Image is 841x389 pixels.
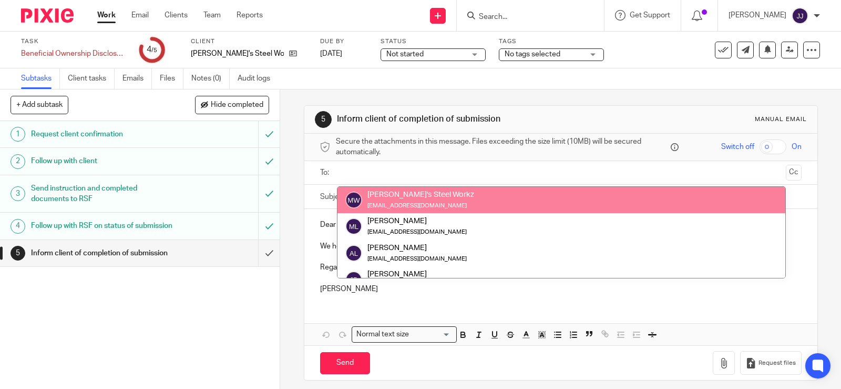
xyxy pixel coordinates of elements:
h1: Inform client of completion of submission [337,114,583,125]
a: Subtasks [21,68,60,89]
h1: Inform client of completion of submission [31,245,176,261]
div: Beneficial Ownership Disclosure [21,48,126,59]
img: svg%3E [345,271,362,288]
label: Task [21,37,126,46]
p: Dear [PERSON_NAME] [320,220,802,230]
img: Pixie [21,8,74,23]
small: [EMAIL_ADDRESS][DOMAIN_NAME] [367,256,467,262]
span: Secure the attachments in this message. Files exceeding the size limit (10MB) will be secured aut... [336,136,668,158]
a: Email [131,10,149,21]
img: svg%3E [345,192,362,208]
div: Search for option [352,326,457,343]
div: 1 [11,127,25,142]
a: Files [160,68,183,89]
label: Due by [320,37,367,46]
div: [PERSON_NAME] [367,242,467,253]
label: Subject: [320,192,347,202]
span: Normal text size [354,329,412,340]
p: [PERSON_NAME] [320,284,802,294]
img: svg%3E [792,7,808,24]
div: [PERSON_NAME]'s Steel Workz [367,189,474,200]
a: Client tasks [68,68,115,89]
label: Client [191,37,307,46]
a: Emails [122,68,152,89]
span: [DATE] [320,50,342,57]
input: Send [320,352,370,375]
input: Search [478,13,572,22]
div: [PERSON_NAME] [367,216,467,226]
span: Switch off [721,142,754,152]
input: Search for option [413,329,450,340]
small: [EMAIL_ADDRESS][DOMAIN_NAME] [367,203,467,208]
button: + Add subtask [11,96,68,114]
h1: Follow up with client [31,153,176,169]
p: [PERSON_NAME] [729,10,786,21]
label: To: [320,167,332,178]
div: 2 [11,154,25,169]
div: [PERSON_NAME] [367,269,514,280]
button: Cc [786,165,802,181]
a: Team [203,10,221,21]
h1: Follow up with RSF on status of submission [31,218,176,234]
small: [EMAIL_ADDRESS][DOMAIN_NAME] [367,229,467,235]
label: Status [381,37,486,46]
h1: Send instruction and completed documents to RSF [31,181,176,207]
a: Reports [237,10,263,21]
span: Request files [758,359,796,367]
span: On [792,142,802,152]
span: Not started [386,51,424,58]
div: 4 [11,219,25,234]
div: 3 [11,186,25,201]
p: We hereby confirm that the Beneficial Ownership disclosure has been completed. [320,241,802,252]
div: Manual email [755,115,807,124]
a: Notes (0) [191,68,230,89]
button: Request files [740,351,801,375]
h1: Request client confirmation [31,126,176,142]
a: Work [97,10,116,21]
div: 5 [11,246,25,261]
div: 5 [315,111,332,128]
p: Regards [320,262,802,273]
img: svg%3E [345,245,362,262]
img: svg%3E [345,218,362,235]
span: Get Support [630,12,670,19]
span: Hide completed [211,101,263,109]
span: No tags selected [505,51,560,58]
button: Hide completed [195,96,269,114]
a: Clients [165,10,188,21]
small: /5 [151,47,157,53]
label: Tags [499,37,604,46]
div: 4 [147,44,157,56]
a: Audit logs [238,68,278,89]
p: [PERSON_NAME]'s Steel Workz [191,48,284,59]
